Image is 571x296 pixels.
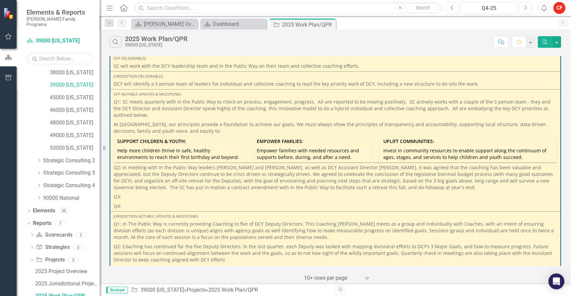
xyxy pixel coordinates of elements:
[114,201,557,209] p: Q4:
[114,214,557,219] div: Jurisdiction Notable Updates & Milestones
[135,2,441,14] input: Search ClearPoint...
[36,244,69,251] a: Strategies
[33,220,51,227] a: Reports
[213,20,265,28] div: Dashboard
[27,53,93,64] input: Search Below...
[114,81,557,87] p: DCY will identify a 5 person team of leaders for individual and collective coaching to lead the k...
[36,231,72,239] a: Scorecards
[144,20,196,28] div: [PERSON_NAME] Overview
[50,94,100,102] a: 45000 [US_STATE]
[125,35,188,42] div: 2025 Work Plan/QPR
[383,138,434,144] strong: UPLIFT COMMUNITIES:
[114,92,557,97] div: CFP Notable Updates & Milestones
[36,256,64,264] a: Projects
[416,5,430,10] span: Search
[548,273,564,289] div: Open Intercom Messenger
[50,107,100,114] a: 46000 [US_STATE]
[257,138,303,144] strong: EMPOWER FAMILIES:
[208,287,258,293] div: 2025 Work Plan/QPR
[133,20,196,28] a: [PERSON_NAME] Overview
[282,21,334,29] div: 2025 Work Plan/QPR
[35,268,100,274] div: 2025 Project Overview
[383,146,553,161] p: Invest in community resources to enable support along the continuum of ages, stages, and services...
[34,266,100,277] a: 2025 Project Overview
[114,120,557,136] p: At [GEOGRAPHIC_DATA], our principles provide a foundation to achieve our goals. We must always sh...
[43,169,100,177] a: Strategic Consulting 3
[406,3,439,13] button: Search
[50,69,100,77] a: 38000 [US_STATE]
[50,144,100,152] a: 53000 [US_STATE]
[202,20,265,28] a: Dashboard
[33,207,55,215] a: Elements
[114,56,557,61] div: CFP Deliverables
[43,182,100,189] a: Strategic Consulting 4
[257,146,368,161] p: Empower families with needed resources and supports before, during, and after a need.
[68,257,79,263] div: 5
[125,42,188,47] div: 39000 [US_STATE]
[55,220,65,226] div: 7
[114,242,557,264] p: Q2: Coaching has continued for the five Deputy Directors. In the last quarter, each Deputy was ta...
[114,74,557,79] div: Jurisdiction Deliverables
[73,245,84,250] div: 0
[3,8,15,19] img: ClearPoint Strategy
[114,99,557,120] p: Q1: SC meets quarterly with In the Public Way to check on process, engagement, progress. All are ...
[35,281,100,287] div: 2025 Jurisdictional Projects Assessment
[50,119,100,127] a: 48000 [US_STATE]
[114,264,557,274] p: Q3:
[106,287,128,293] span: Browser
[463,4,515,12] div: Q4-25
[117,138,186,144] strong: SUPPORT CHILDREN & YOUTH:
[187,287,206,293] a: Projects
[117,146,241,161] p: Help more children thrive in safe, healthy environments to reach their first birthday and beyond.
[460,2,518,14] button: Q4-25
[27,16,93,27] small: [PERSON_NAME] Family Programs
[76,232,86,238] div: 2
[114,63,557,69] p: SC will work with the DCY leadership team and In the Public Way on their team and collective coac...
[50,81,100,89] a: 39000 [US_STATE]
[27,8,93,16] span: Elements & Reports
[27,37,93,45] a: 39000 [US_STATE]
[553,2,565,14] button: CF
[58,208,69,214] div: 30
[43,157,100,165] a: Strategic Consulting 2
[34,278,100,289] a: 2025 Jurisdictional Projects Assessment
[114,163,557,192] p: Q2: In meeting with In the Public Way leaders [PERSON_NAME] and [PERSON_NAME], as well as DCY Ass...
[114,221,557,242] p: Q1: In The Public Way is currently providing Coaching to five of DCY Deputy Directors. This Coach...
[114,192,557,201] p: Q3:
[141,287,184,293] a: 39000 [US_STATE]
[131,286,331,294] div: » »
[50,132,100,139] a: 49000 [US_STATE]
[43,194,100,202] a: 90000 National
